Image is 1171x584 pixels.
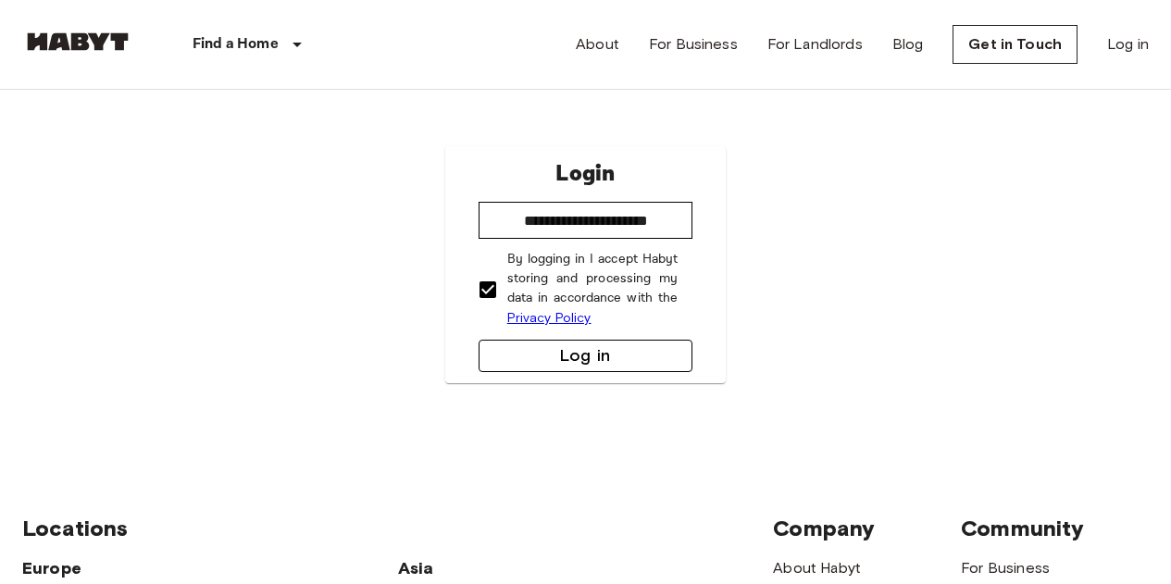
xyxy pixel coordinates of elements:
[953,25,1078,64] a: Get in Touch
[961,515,1084,541] span: Community
[507,250,679,329] p: By logging in I accept Habyt storing and processing my data in accordance with the
[22,515,128,541] span: Locations
[22,32,133,51] img: Habyt
[398,558,434,578] span: Asia
[576,33,619,56] a: About
[479,340,693,372] button: Log in
[892,33,924,56] a: Blog
[767,33,863,56] a: For Landlords
[961,559,1050,577] a: For Business
[22,558,81,578] span: Europe
[649,33,738,56] a: For Business
[555,157,615,191] p: Login
[1107,33,1149,56] a: Log in
[507,310,592,326] a: Privacy Policy
[773,559,861,577] a: About Habyt
[193,33,279,56] p: Find a Home
[773,515,875,541] span: Company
